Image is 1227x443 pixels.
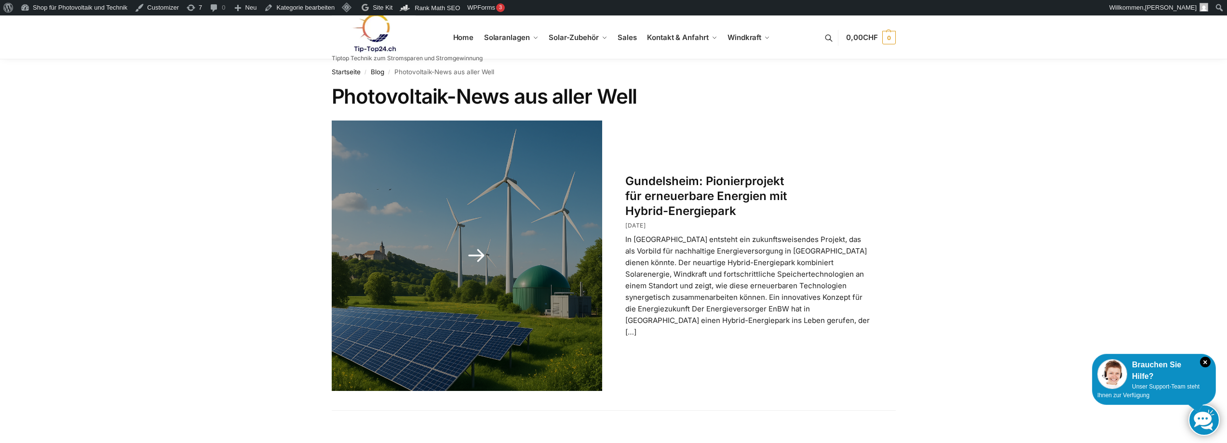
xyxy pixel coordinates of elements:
img: Solaranlagen, Speicheranlagen und Energiesparprodukte [332,13,416,53]
i: Schließen [1200,357,1211,367]
div: Brauchen Sie Hilfe? [1097,359,1211,382]
span: Solar-Zubehör [549,33,599,42]
a: Solar-Zubehör [545,16,611,59]
img: Benutzerbild von Rupert Spoddig [1200,3,1208,12]
p: Tiptop Technik zum Stromsparen und Stromgewinnung [332,55,483,61]
span: CHF [863,33,878,42]
a: Startseite [332,68,361,76]
span: Sales [618,33,637,42]
a: Sales [614,16,641,59]
a: Gundelsheim: Pionierprojekt für erneuerbare Energien mit Hybrid-Energiepark [625,174,787,218]
span: / [361,68,371,76]
p: In [GEOGRAPHIC_DATA] entsteht ein zukunftsweisendes Projekt, das als Vorbild für nachhaltige Ener... [625,234,872,338]
div: 3 [496,3,505,12]
span: 0,00 [846,33,877,42]
time: [DATE] [625,222,646,229]
span: Kontakt & Anfahrt [647,33,708,42]
a: Blog [371,68,384,76]
img: Customer service [1097,359,1127,389]
a: 0,00CHF 0 [846,23,895,52]
a: Solaranlagen [480,16,542,59]
span: Solaranlagen [484,33,530,42]
span: Site Kit [373,4,392,11]
span: Unser Support-Team steht Ihnen zur Verfügung [1097,383,1200,399]
nav: Cart contents [846,15,895,60]
span: [PERSON_NAME] [1145,4,1197,11]
h1: Photovoltaik-News aus aller Well [332,84,896,108]
span: Rank Math SEO [415,4,460,12]
a: Kontakt & Anfahrt [643,16,721,59]
nav: Breadcrumb [332,59,896,84]
a: Windkraft [724,16,774,59]
span: Windkraft [728,33,761,42]
span: 0 [882,31,896,44]
span: / [384,68,394,76]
